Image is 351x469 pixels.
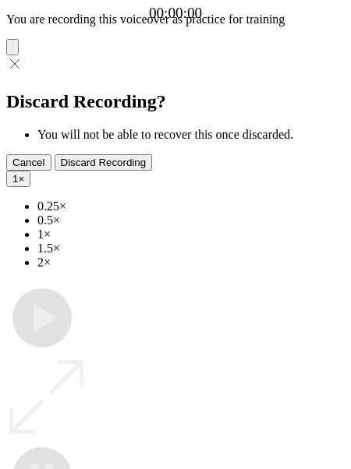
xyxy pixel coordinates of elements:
button: Discard Recording [55,154,153,171]
p: You are recording this voiceover as practice for training [6,12,345,26]
h2: Discard Recording? [6,91,345,112]
li: 2× [37,256,345,270]
li: 1× [37,227,345,242]
button: 1× [6,171,30,187]
li: 1.5× [37,242,345,256]
li: 0.5× [37,213,345,227]
li: 0.25× [37,199,345,213]
a: 00:00:00 [149,5,202,22]
li: You will not be able to recover this once discarded. [37,128,345,142]
span: 1 [12,173,18,185]
button: Cancel [6,154,51,171]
